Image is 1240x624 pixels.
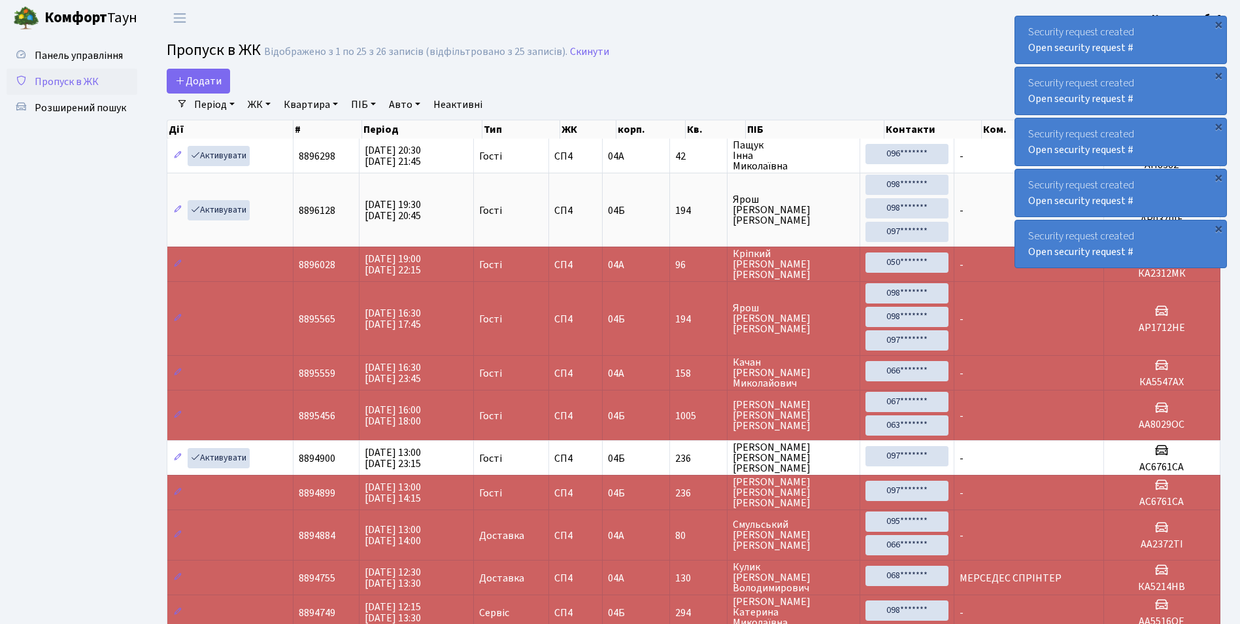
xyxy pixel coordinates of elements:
span: 04А [608,149,624,164]
span: 04А [608,571,624,585]
a: Активувати [188,448,250,468]
span: [DATE] 13:00 [DATE] 23:15 [365,445,421,471]
div: Security request created [1015,169,1226,217]
a: Open security request # [1028,245,1133,259]
h5: КА2312МК [1109,268,1215,280]
a: ПІБ [346,94,381,116]
span: 96 [675,260,722,270]
span: СП4 [554,608,597,618]
h5: КА5214НВ [1109,581,1215,593]
span: 8896128 [299,203,335,218]
span: [PERSON_NAME] [PERSON_NAME] [PERSON_NAME] [733,442,854,474]
b: Консьєрж б. 4. [1152,11,1224,26]
span: МЕРСЕДЕС СПРІНТЕР [960,571,1062,585]
a: Активувати [188,146,250,166]
span: СП4 [554,573,597,583]
span: - [960,486,964,500]
span: - [960,149,964,164]
span: 8894884 [299,529,335,543]
span: - [960,409,964,423]
span: 8894900 [299,451,335,466]
span: [DATE] 16:30 [DATE] 17:45 [365,306,421,332]
span: СП4 [554,488,597,498]
span: 8895559 [299,366,335,381]
span: [DATE] 12:30 [DATE] 13:30 [365,565,421,591]
span: - [960,203,964,218]
span: Сервіс [479,608,509,618]
span: Доставка [479,573,524,583]
span: [DATE] 13:00 [DATE] 14:15 [365,480,421,506]
span: СП4 [554,205,597,216]
div: Security request created [1015,16,1226,63]
span: 130 [675,573,722,583]
span: Доставка [479,530,524,541]
span: Гості [479,314,502,324]
div: × [1212,18,1225,31]
span: - [960,606,964,620]
span: 294 [675,608,722,618]
span: 8894755 [299,571,335,585]
th: Ком. [982,120,1137,139]
button: Переключити навігацію [163,7,196,29]
th: Період [362,120,482,139]
div: × [1212,222,1225,235]
span: Пропуск в ЖК [167,39,261,61]
span: 04А [608,258,624,272]
a: Активувати [188,200,250,220]
th: ЖК [560,120,616,139]
span: Додати [175,74,222,88]
span: 8895565 [299,312,335,326]
span: 04Б [608,606,625,620]
span: [DATE] 19:00 [DATE] 22:15 [365,252,421,277]
div: Security request created [1015,220,1226,268]
span: Кріпкий [PERSON_NAME] [PERSON_NAME] [733,249,854,280]
span: 42 [675,151,722,162]
span: СП4 [554,314,597,324]
a: Квартира [278,94,343,116]
span: Ярош [PERSON_NAME] [PERSON_NAME] [733,303,854,334]
span: Ярош [PERSON_NAME] [PERSON_NAME] [733,194,854,226]
a: Open security request # [1028,143,1133,157]
span: 8894749 [299,606,335,620]
a: Розширений пошук [7,95,137,121]
a: Скинути [570,46,609,58]
span: 04А [608,366,624,381]
span: Смульський [PERSON_NAME] [PERSON_NAME] [733,519,854,551]
a: ЖК [243,94,276,116]
a: Консьєрж б. 4. [1152,10,1224,26]
a: Open security request # [1028,41,1133,55]
div: × [1212,171,1225,184]
span: Гості [479,205,502,216]
th: ПІБ [746,120,884,139]
span: 8895456 [299,409,335,423]
span: - [960,451,964,466]
div: Security request created [1015,118,1226,165]
span: [DATE] 19:30 [DATE] 20:45 [365,198,421,223]
div: × [1212,120,1225,133]
span: 04Б [608,409,625,423]
span: Таун [44,7,137,29]
th: Кв. [686,120,746,139]
span: 158 [675,368,722,379]
span: [PERSON_NAME] [PERSON_NAME] [PERSON_NAME] [733,400,854,431]
span: 236 [675,488,722,498]
a: Авто [384,94,426,116]
span: Панель управління [35,48,123,63]
span: 8894899 [299,486,335,500]
span: [DATE] 16:00 [DATE] 18:00 [365,403,421,428]
span: Пащук Інна Миколаївна [733,140,854,171]
span: 04Б [608,312,625,326]
h5: АА2372ТІ [1109,538,1215,551]
span: 194 [675,205,722,216]
span: - [960,529,964,543]
th: # [293,120,362,139]
span: 1005 [675,411,722,421]
span: Гості [479,368,502,379]
span: Розширений пошук [35,101,126,115]
h5: АС6761СА [1109,461,1215,474]
th: Дії [167,120,293,139]
span: 04Б [608,486,625,500]
span: СП4 [554,151,597,162]
div: Security request created [1015,67,1226,114]
th: Тип [482,120,560,139]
